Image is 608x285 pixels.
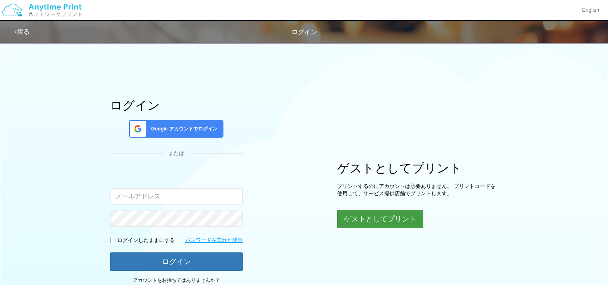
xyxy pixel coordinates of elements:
button: ゲストとしてプリント [337,210,423,228]
a: 戻る [14,28,30,35]
h1: ゲストとしてプリント [337,161,498,175]
a: パスワードを忘れた場合 [185,237,243,244]
input: メールアドレス [110,188,243,204]
button: ログイン [110,252,243,271]
p: ログインしたままにする [117,237,175,244]
span: ログイン [291,29,317,35]
div: または [110,150,243,157]
p: プリントするのにアカウントは必要ありません。 プリントコードを使用して、サービス提供店舗でプリントします。 [337,183,498,198]
h1: ログイン [110,99,243,112]
span: Google アカウントでログイン [148,126,217,132]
